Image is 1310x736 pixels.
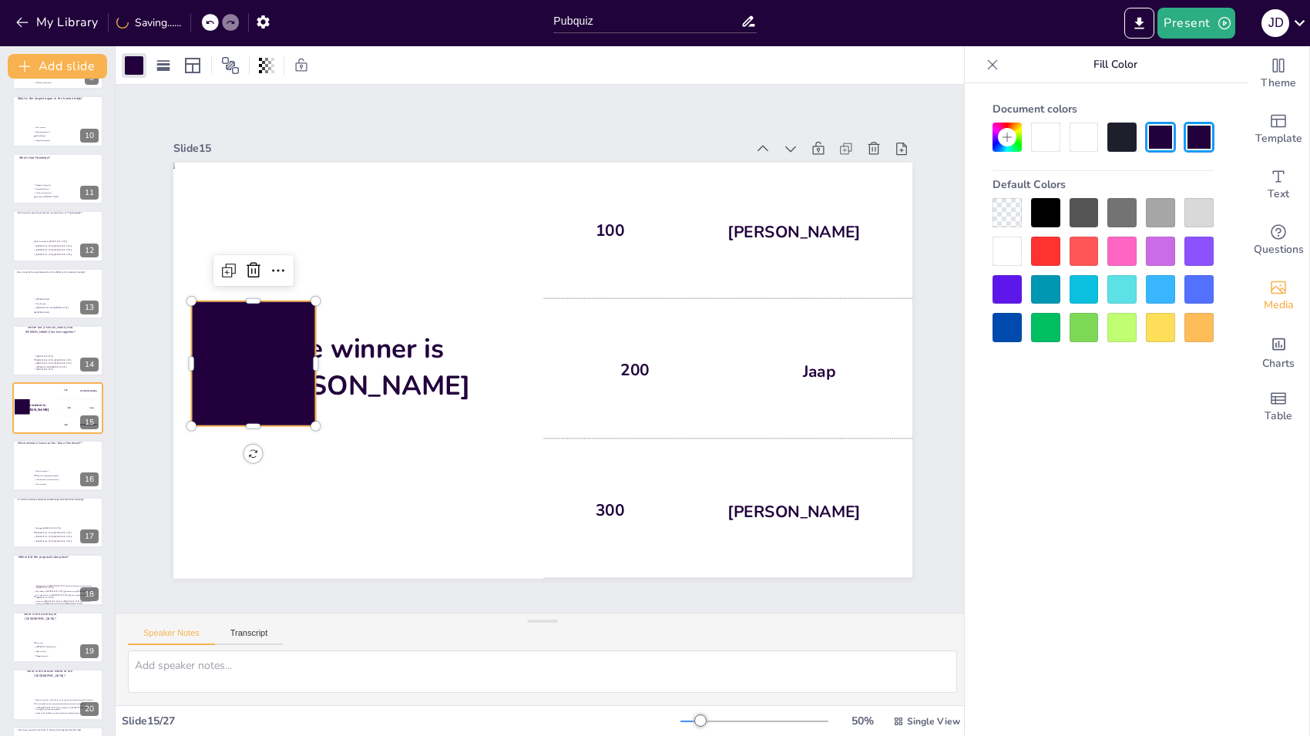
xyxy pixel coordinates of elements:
[36,590,95,593] span: On holiday in [GEOGRAPHIC_DATA] (Σε διακοπές στη [GEOGRAPHIC_DATA])
[12,382,103,433] div: 15
[36,594,95,599] span: In a tulip field in the [GEOGRAPHIC_DATA] (Σε ένα χωράφι με τουλίπες στην [GEOGRAPHIC_DATA])
[12,210,103,261] div: 12
[12,268,103,319] div: 13
[58,417,103,434] div: 300
[1254,241,1304,258] span: Questions
[89,407,93,410] div: Jaap
[15,669,85,678] p: What is the official motto of the [GEOGRAPHIC_DATA]?
[1248,324,1309,379] div: Add charts and graphs
[14,612,67,621] p: What is the currency of [GEOGRAPHIC_DATA]?
[12,403,58,412] h4: The winner is [PERSON_NAME]
[12,153,103,204] div: 11
[553,10,740,32] input: Insert title
[16,96,84,100] p: What is the largest organ in the human body?
[36,192,79,194] span: Articuno (Αρτίκουνο)
[1248,157,1309,213] div: Add text boxes
[36,358,79,361] span: [GEOGRAPHIC_DATA], [GEOGRAPHIC_DATA]
[36,188,79,190] span: Fearow (Φέραου)
[802,361,835,382] div: Jaap
[12,554,75,559] p: Where did the proposal take place?
[1248,46,1309,102] div: Change the overall theme
[36,641,79,644] span: Yen (Γεν)
[1248,268,1309,324] div: Add images, graphics, shapes or video
[36,540,79,543] span: [GEOGRAPHIC_DATA] ([GEOGRAPHIC_DATA])
[36,703,95,705] span: Ik zal handhaven (Je maintiendrai)(I will maintain)(Θα διατηρήσω)
[221,56,240,75] span: Position
[36,479,79,481] span: Arabian horse (Αραβικό άλογο)
[36,130,79,133] span: Brain (Εγκέφαλος)
[12,612,103,663] div: 19
[122,714,680,728] div: Slide 15 / 27
[36,536,79,538] span: [GEOGRAPHIC_DATA] ([GEOGRAPHIC_DATA])
[36,584,95,589] span: During dinner in [GEOGRAPHIC_DATA] (Κατά τη διάρκεια του δείπνου στην [GEOGRAPHIC_DATA])
[36,532,79,534] span: [GEOGRAPHIC_DATA] ([GEOGRAPHIC_DATA]
[844,714,881,728] div: 50 %
[80,358,99,371] div: 14
[1262,355,1295,372] span: Charts
[36,126,79,128] span: Liver (Ήπαρ)
[993,96,1214,123] div: Document colors
[1268,186,1289,203] span: Text
[36,82,79,84] span: Thalassa (Θάλασσα)
[1248,102,1309,157] div: Add ready made slides
[12,497,103,548] div: 17
[36,355,79,357] span: [GEOGRAPHIC_DATA]
[1248,213,1309,268] div: Get real-time input from your audience
[727,221,861,243] div: [PERSON_NAME]
[80,186,99,200] div: 11
[36,650,79,653] span: Won (Γουόν)
[36,482,79,485] span: Llama (Λάμα)
[727,500,861,522] div: [PERSON_NAME]
[36,254,79,256] span: [GEOGRAPHIC_DATA] ([GEOGRAPHIC_DATA])
[1124,8,1154,39] button: Export to PowerPoint
[1261,8,1289,39] button: J D
[12,325,103,376] div: 14
[1261,9,1289,37] div: J D
[180,53,205,78] div: Layout
[36,474,79,476] span: Dromedary (Δρομάδα καμήλα)
[1265,408,1292,425] span: Table
[15,441,86,445] p: Which animal is known as the “ship of the desert”?
[1255,130,1302,147] span: Template
[80,529,99,543] div: 17
[36,527,79,529] span: Portugal ([GEOGRAPHIC_DATA])
[36,654,79,657] span: Ringgit (Ρινγκίτ)
[36,699,95,701] span: Eendracht maakt macht (Unity creates power)(Η ενότητα δημιουργεί δύναμη)
[36,307,79,309] span: [DEMOGRAPHIC_DATA][PERSON_NAME]
[80,472,99,486] div: 16
[993,171,1214,198] div: Default Colors
[12,440,103,491] div: 16
[85,71,99,85] div: 9
[1005,46,1226,83] p: Fill Color
[36,298,79,301] span: [PERSON_NAME]
[1248,379,1309,435] div: Add a table
[80,702,99,716] div: 20
[36,240,79,243] span: The Netherlands ([GEOGRAPHIC_DATA])
[80,587,99,601] div: 18
[15,499,86,502] p: In which country would you traditionally find flamenco dancing?
[128,628,215,645] button: Speaker Notes
[116,15,181,30] div: Saving......
[543,442,912,578] div: 300
[36,135,79,137] span: Skin (Δέρμα)
[1264,297,1294,314] span: Media
[36,470,79,472] span: Camel (Καμήλα)
[36,302,79,304] span: The Weeknd
[543,302,912,438] div: 200
[80,301,99,314] div: 13
[16,325,84,334] p: Where did [PERSON_NAME] and [PERSON_NAME] first live together?
[12,10,105,35] button: My Library
[36,362,79,365] span: [GEOGRAPHIC_DATA], [GEOGRAPHIC_DATA]
[1261,75,1296,92] span: Theme
[36,196,79,198] span: Farfetch'd ([PERSON_NAME])
[36,600,95,604] span: Under the [GEOGRAPHIC_DATA] in [GEOGRAPHIC_DATA] (Κάτω από τον Πύργο του [GEOGRAPHIC_DATA] στη [G...
[215,628,284,645] button: Transcript
[1157,8,1234,39] button: Present
[17,271,86,273] p: Who is currently the most listened-to artist in [DATE] so far (according to Spotify)?
[36,646,79,648] span: [PERSON_NAME] (Γιουάν)
[58,400,103,417] div: 200
[80,244,99,257] div: 12
[12,96,103,146] div: 10
[8,54,107,79] button: Add slide
[15,156,55,160] p: Who’s that Pokémon?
